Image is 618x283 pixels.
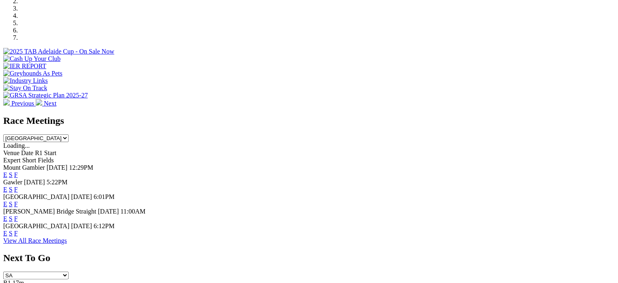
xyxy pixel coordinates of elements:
[9,215,13,222] a: S
[14,171,18,178] a: F
[3,99,10,106] img: chevron-left-pager-white.svg
[11,100,34,107] span: Previous
[3,201,7,207] a: E
[3,193,69,200] span: [GEOGRAPHIC_DATA]
[3,186,7,193] a: E
[3,63,46,70] img: IER REPORT
[3,230,7,237] a: E
[38,157,54,164] span: Fields
[3,179,22,186] span: Gawler
[3,164,45,171] span: Mount Gambier
[44,100,56,107] span: Next
[3,237,67,244] a: View All Race Meetings
[71,193,92,200] span: [DATE]
[14,186,18,193] a: F
[21,149,33,156] span: Date
[94,223,115,229] span: 6:12PM
[3,92,88,99] img: GRSA Strategic Plan 2025-27
[9,186,13,193] a: S
[94,193,115,200] span: 6:01PM
[3,253,615,264] h2: Next To Go
[3,115,615,126] h2: Race Meetings
[3,84,47,92] img: Stay On Track
[22,157,37,164] span: Short
[3,55,60,63] img: Cash Up Your Club
[3,48,114,55] img: 2025 TAB Adelaide Cup - On Sale Now
[3,171,7,178] a: E
[3,215,7,222] a: E
[3,70,62,77] img: Greyhounds As Pets
[71,223,92,229] span: [DATE]
[47,179,68,186] span: 5:22PM
[3,100,36,107] a: Previous
[36,100,56,107] a: Next
[9,171,13,178] a: S
[3,77,48,84] img: Industry Links
[121,208,146,215] span: 11:00AM
[3,157,21,164] span: Expert
[3,142,30,149] span: Loading...
[9,230,13,237] a: S
[47,164,68,171] span: [DATE]
[14,215,18,222] a: F
[69,164,93,171] span: 12:29PM
[24,179,45,186] span: [DATE]
[14,201,18,207] a: F
[3,223,69,229] span: [GEOGRAPHIC_DATA]
[3,149,19,156] span: Venue
[98,208,119,215] span: [DATE]
[35,149,56,156] span: R1 Start
[9,201,13,207] a: S
[14,230,18,237] a: F
[36,99,42,106] img: chevron-right-pager-white.svg
[3,208,96,215] span: [PERSON_NAME] Bridge Straight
